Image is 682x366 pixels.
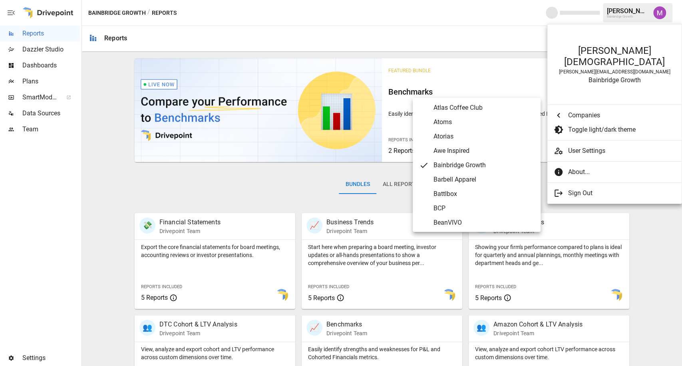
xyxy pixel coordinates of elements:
span: Atoms [433,117,534,127]
span: Atlas Coffee Club [433,103,534,113]
div: Bainbridge Growth [555,76,674,84]
span: User Settings [568,146,675,156]
span: Toggle light/dark theme [568,125,669,135]
span: BeanVIVO [433,218,534,228]
span: Awe Inspired [433,146,534,156]
span: Companies [568,111,669,120]
span: Barbell Apparel [433,175,534,184]
span: Battlbox [433,189,534,199]
div: [PERSON_NAME][EMAIL_ADDRESS][DOMAIN_NAME] [555,69,674,75]
div: [PERSON_NAME][DEMOGRAPHIC_DATA] [555,45,674,67]
span: BCP [433,204,534,213]
span: Bainbridge Growth [433,160,534,170]
span: Sign Out [568,188,669,198]
span: Atorias [433,132,534,141]
span: About... [568,167,669,177]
